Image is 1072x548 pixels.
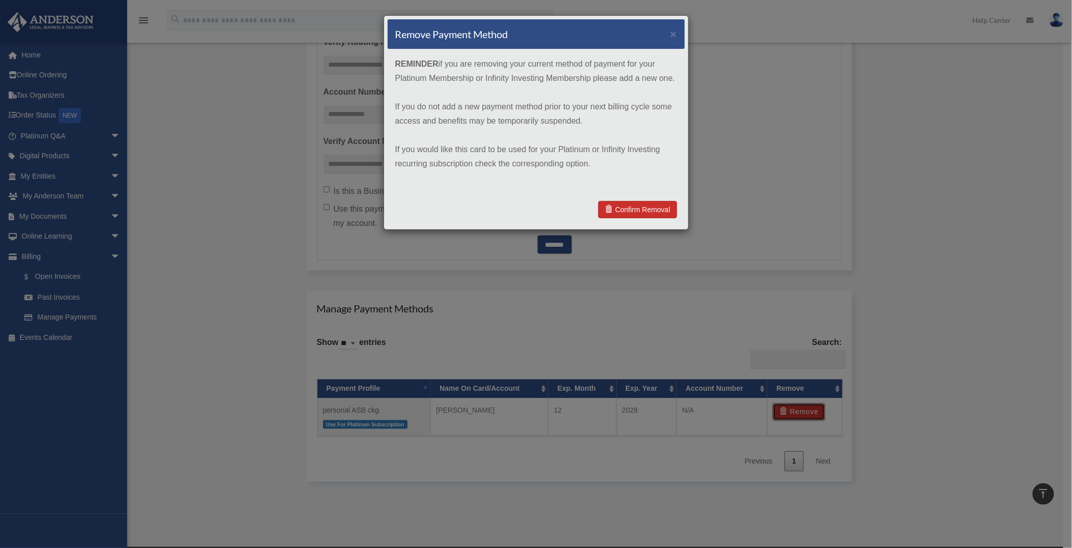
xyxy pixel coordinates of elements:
[395,27,508,41] h4: Remove Payment Method
[395,142,677,171] p: If you would like this card to be used for your Platinum or Infinity Investing recurring subscrip...
[395,100,677,128] p: If you do not add a new payment method prior to your next billing cycle some access and benefits ...
[598,201,677,218] a: Confirm Removal
[388,49,685,193] div: if you are removing your current method of payment for your Platinum Membership or Infinity Inves...
[671,28,677,39] button: ×
[395,60,439,68] strong: REMINDER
